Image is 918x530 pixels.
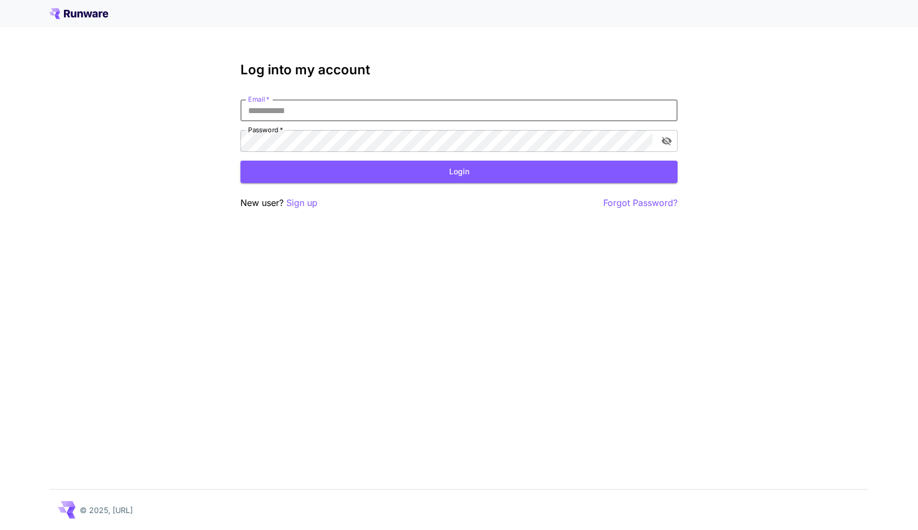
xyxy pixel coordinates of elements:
[240,161,678,183] button: Login
[240,62,678,78] h3: Log into my account
[286,196,317,210] button: Sign up
[657,131,676,151] button: toggle password visibility
[248,95,269,104] label: Email
[240,196,317,210] p: New user?
[248,125,283,134] label: Password
[603,196,678,210] button: Forgot Password?
[80,504,133,516] p: © 2025, [URL]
